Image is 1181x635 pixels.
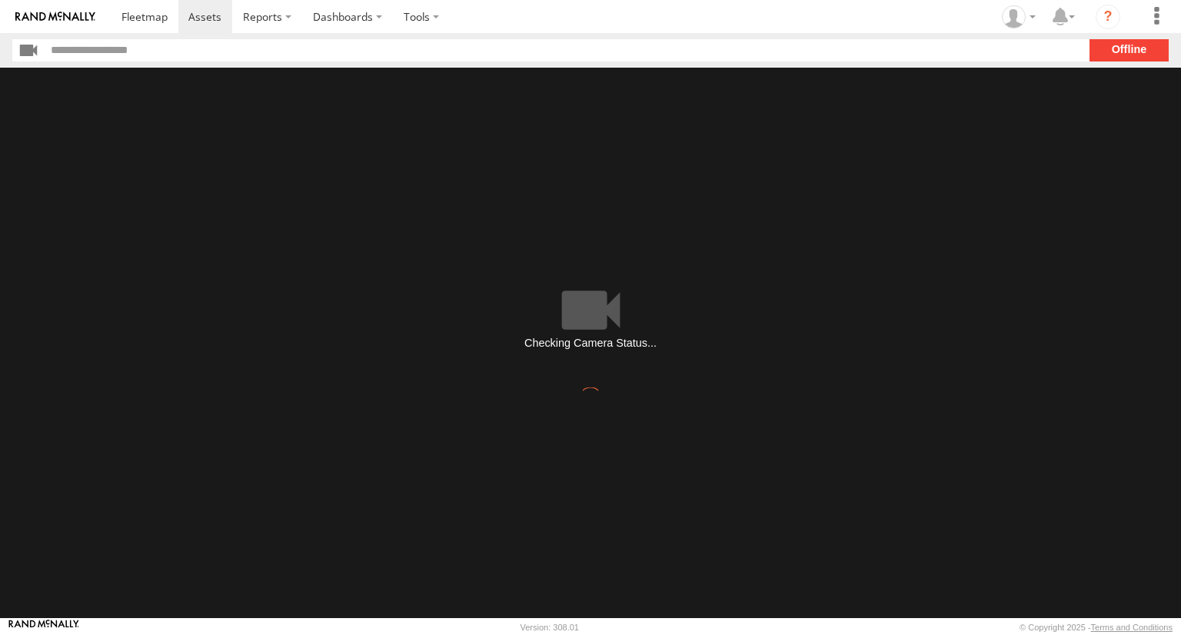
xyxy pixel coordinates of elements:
img: rand-logo.svg [15,12,95,22]
div: Jose Velazquez [996,5,1041,28]
a: Terms and Conditions [1091,623,1173,632]
div: Version: 308.01 [521,623,579,632]
div: © Copyright 2025 - [1020,623,1173,632]
a: Visit our Website [8,620,79,635]
i: ? [1096,5,1120,29]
